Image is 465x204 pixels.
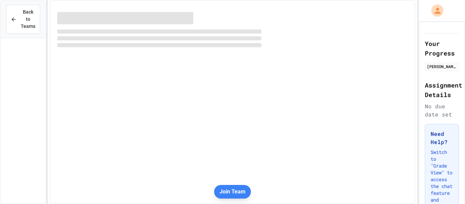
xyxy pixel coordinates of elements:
[425,39,459,58] h2: Your Progress
[436,177,458,197] iframe: chat widget
[21,9,35,30] span: Back to Teams
[424,3,445,18] div: My Account
[214,185,251,199] button: Join Team
[427,63,457,69] div: [PERSON_NAME]
[408,147,458,176] iframe: chat widget
[425,102,459,119] div: No due date set
[431,130,453,146] h3: Need Help?
[425,80,459,99] h2: Assignment Details
[6,5,40,34] button: Back to Teams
